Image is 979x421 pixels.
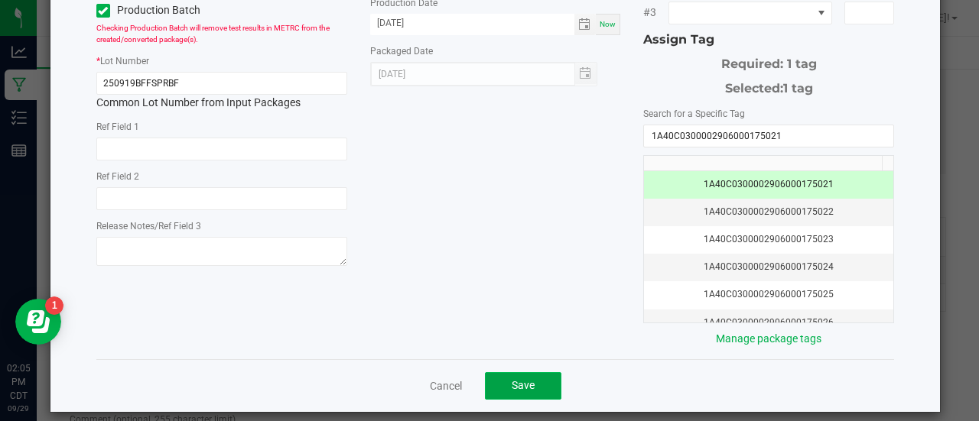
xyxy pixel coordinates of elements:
span: Toggle calendar [574,14,597,35]
span: Save [512,379,535,391]
span: Checking Production Batch will remove test results in METRC from the created/converted package(s). [96,24,330,44]
label: Lot Number [100,54,149,68]
iframe: Resource center [15,299,61,345]
label: Production Batch [96,2,210,18]
div: Required: 1 tag [643,49,894,73]
span: NO DATA FOUND [668,2,831,24]
label: Search for a Specific Tag [643,107,745,121]
a: Manage package tags [716,332,821,345]
div: 1A40C0300002906000175021 [653,177,884,192]
label: Packaged Date [370,44,433,58]
div: Assign Tag [643,31,894,49]
span: 1 tag [783,81,813,96]
div: Common Lot Number from Input Packages [96,72,347,111]
button: Save [485,372,561,400]
label: Ref Field 1 [96,120,139,134]
label: Release Notes/Ref Field 3 [96,219,201,233]
iframe: Resource center unread badge [45,296,63,315]
span: #3 [643,5,668,21]
div: Selected: [643,73,894,98]
div: 1A40C0300002906000175025 [653,287,884,302]
input: Date [370,14,574,33]
div: 1A40C0300002906000175023 [653,232,884,247]
div: 1A40C0300002906000175024 [653,260,884,274]
span: Now [600,20,616,28]
label: Ref Field 2 [96,170,139,183]
div: 1A40C0300002906000175022 [653,205,884,219]
a: Cancel [430,378,462,393]
div: 1A40C0300002906000175026 [653,316,884,330]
